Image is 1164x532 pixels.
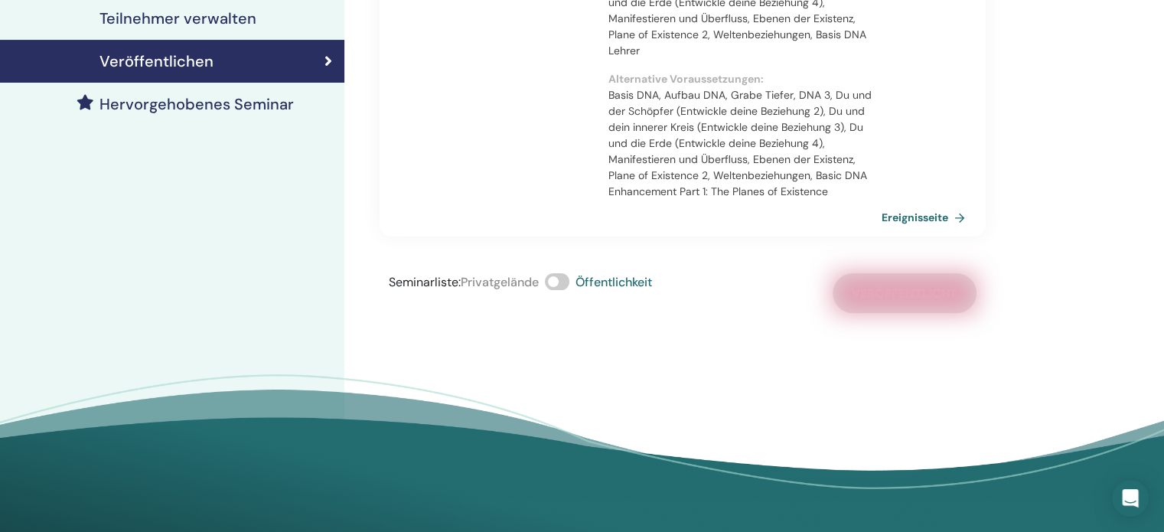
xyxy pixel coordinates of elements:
div: Open Intercom Messenger [1112,480,1149,517]
span: Seminarliste : [389,274,461,290]
p: Alternative Voraussetzungen : [608,71,879,87]
span: Öffentlichkeit [575,274,652,290]
span: Privatgelände [461,274,539,290]
a: Ereignisseite [882,206,971,229]
p: Basis DNA, Aufbau DNA, Grabe Tiefer, DNA 3, Du und der Schöpfer (Entwickle deine Beziehung 2), Du... [608,87,879,200]
h4: Hervorgehobenes Seminar [99,95,294,113]
h4: Veröffentlichen [99,52,214,70]
h4: Teilnehmer verwalten [99,9,256,28]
